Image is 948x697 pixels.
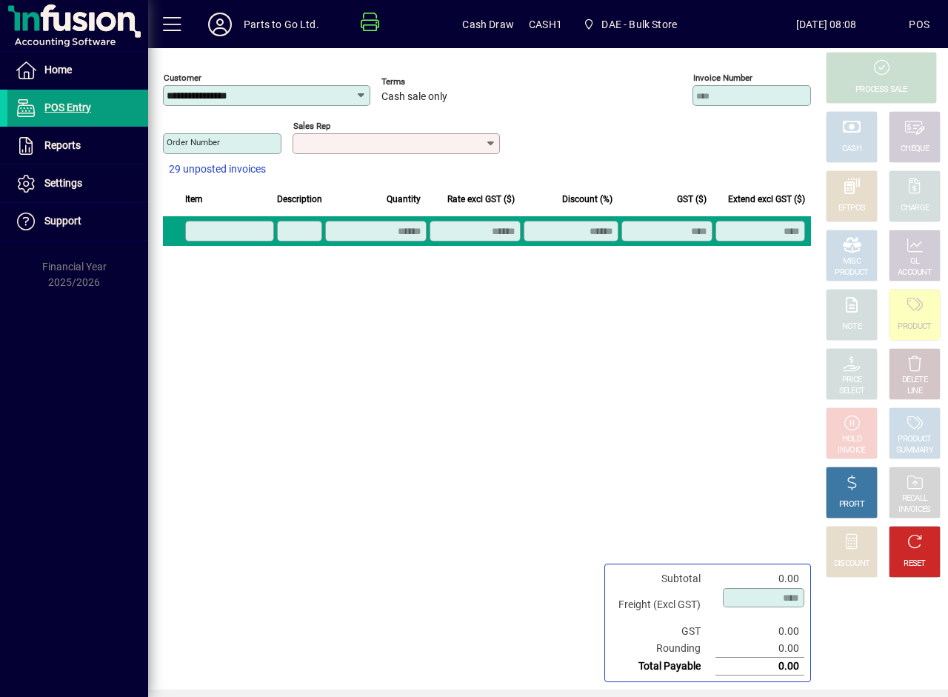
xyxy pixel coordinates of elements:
span: Rate excl GST ($) [447,191,515,207]
span: Quantity [387,191,421,207]
td: Rounding [611,640,715,658]
td: Total Payable [611,658,715,676]
div: POS [909,13,929,36]
div: CHARGE [901,203,929,214]
div: EFTPOS [838,203,866,214]
div: PRODUCT [898,434,931,445]
button: Profile [196,11,244,38]
a: Settings [7,165,148,202]
span: Support [44,215,81,227]
div: RECALL [902,493,928,504]
span: DAE - Bulk Store [601,13,677,36]
span: POS Entry [44,101,91,113]
a: Reports [7,127,148,164]
span: Cash Draw [462,13,514,36]
button: 29 unposted invoices [163,156,272,183]
div: ACCOUNT [898,267,932,279]
td: Freight (Excl GST) [611,587,715,623]
span: Cash sale only [381,91,447,103]
span: Terms [381,77,470,87]
div: Parts to Go Ltd. [244,13,319,36]
span: 29 unposted invoices [169,161,266,177]
div: PRODUCT [835,267,868,279]
div: INVOICE [838,445,865,456]
span: CASH1 [529,13,562,36]
span: Reports [44,139,81,151]
td: GST [611,623,715,640]
div: SUMMARY [896,445,933,456]
div: PRICE [842,375,862,386]
div: INVOICES [898,504,930,516]
div: CASH [842,144,861,155]
mat-label: Order number [167,137,220,147]
td: 0.00 [715,623,804,640]
td: Subtotal [611,570,715,587]
div: SELECT [839,386,865,397]
span: Item [185,191,203,207]
div: LINE [907,386,922,397]
span: GST ($) [677,191,707,207]
div: RESET [904,558,926,570]
div: CHEQUE [901,144,929,155]
span: Discount (%) [562,191,612,207]
td: 0.00 [715,570,804,587]
div: NOTE [842,321,861,333]
mat-label: Invoice number [693,73,752,83]
div: PROCESS SALE [855,84,907,96]
mat-label: Customer [164,73,201,83]
div: DELETE [902,375,927,386]
span: Description [277,191,322,207]
div: PRODUCT [898,321,931,333]
span: Home [44,64,72,76]
span: [DATE] 08:08 [744,13,909,36]
div: HOLD [842,434,861,445]
a: Support [7,203,148,240]
div: DISCOUNT [834,558,869,570]
a: Home [7,52,148,89]
div: MISC [843,256,861,267]
td: 0.00 [715,658,804,676]
div: PROFIT [839,499,864,510]
div: GL [910,256,920,267]
span: Extend excl GST ($) [728,191,805,207]
span: Settings [44,177,82,189]
span: DAE - Bulk Store [577,11,683,38]
td: 0.00 [715,640,804,658]
mat-label: Sales rep [293,121,330,131]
